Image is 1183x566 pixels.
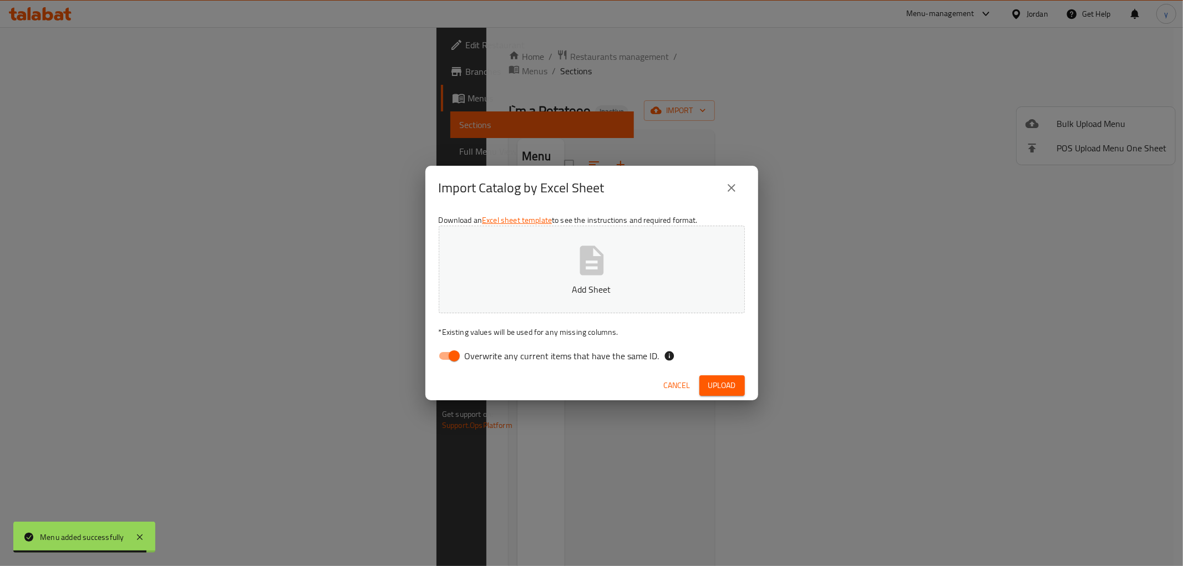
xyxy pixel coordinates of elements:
[664,379,690,392] span: Cancel
[664,350,675,361] svg: If the overwrite option isn't selected, then the items that match an existing ID will be ignored ...
[456,283,728,296] p: Add Sheet
[439,327,745,338] p: Existing values will be used for any missing columns.
[439,226,745,313] button: Add Sheet
[659,375,695,396] button: Cancel
[439,179,605,197] h2: Import Catalog by Excel Sheet
[482,213,552,227] a: Excel sheet template
[699,375,745,396] button: Upload
[708,379,736,392] span: Upload
[465,349,659,363] span: Overwrite any current items that have the same ID.
[425,210,758,371] div: Download an to see the instructions and required format.
[718,175,745,201] button: close
[40,531,124,543] div: Menu added successfully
